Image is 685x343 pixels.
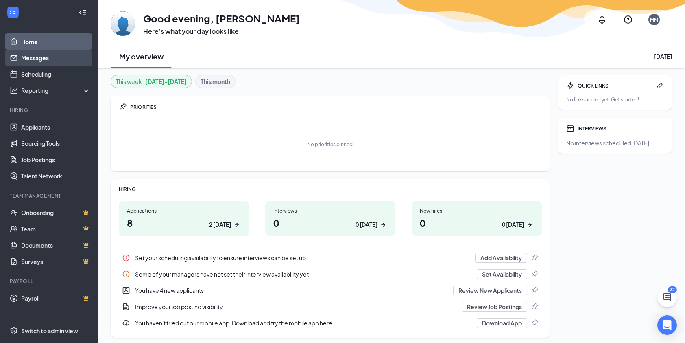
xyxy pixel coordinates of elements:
button: Download App [477,318,527,328]
div: No interviews scheduled [DATE]. [566,139,664,147]
div: You have 4 new applicants [119,282,542,299]
img: Mark Missler [111,11,135,36]
a: OnboardingCrown [21,204,91,221]
a: InfoSet your scheduling availability to ensure interviews can be set upAdd AvailabilityPin [119,250,542,266]
a: Interviews00 [DATE]ArrowRight [265,201,395,236]
div: HIRING [119,186,542,193]
b: [DATE] - [DATE] [145,77,187,86]
h1: 8 [127,216,241,230]
div: This week : [116,77,187,86]
div: Open Intercom Messenger [657,315,677,335]
a: TeamCrown [21,221,91,237]
a: New hires00 [DATE]ArrowRight [412,201,542,236]
div: Hiring [10,107,89,114]
h1: 0 [273,216,387,230]
a: Applicants [21,119,91,135]
svg: Pin [530,319,539,327]
div: Interviews [273,207,387,214]
h1: Good evening, [PERSON_NAME] [143,11,300,25]
a: Applications82 [DATE]ArrowRight [119,201,249,236]
b: This month [201,77,230,86]
button: ChatActive [657,288,677,307]
div: Team Management [10,192,89,199]
a: DocumentsCrown [21,237,91,253]
div: You haven't tried out our mobile app. Download and try the mobile app here... [135,319,472,327]
h1: 0 [420,216,534,230]
svg: Notifications [597,15,607,24]
svg: Pin [530,270,539,278]
div: No priorities pinned. [307,141,354,148]
div: Some of your managers have not set their interview availability yet [135,270,472,278]
h2: My overview [119,51,164,62]
svg: Collapse [79,9,87,17]
svg: DocumentAdd [122,303,130,311]
button: Add Availability [475,253,527,263]
div: Reporting [21,86,91,95]
div: INTERVIEWS [578,125,664,132]
svg: Info [122,270,130,278]
div: [DATE] [654,52,672,60]
a: Sourcing Tools [21,135,91,152]
div: Set your scheduling availability to ensure interviews can be set up [119,250,542,266]
svg: ArrowRight [379,221,387,229]
a: PayrollCrown [21,290,91,306]
svg: Pin [530,254,539,262]
div: New hires [420,207,534,214]
svg: UserEntity [122,286,130,295]
div: MM [650,16,658,23]
div: Applications [127,207,241,214]
svg: Analysis [10,86,18,95]
button: Review Job Postings [462,302,527,312]
svg: QuestionInfo [623,15,633,24]
div: Payroll [10,278,89,285]
div: 2 [DATE] [209,220,231,229]
a: DownloadYou haven't tried out our mobile app. Download and try the mobile app here...Download AppPin [119,315,542,331]
a: Talent Network [21,168,91,184]
button: Review New Applicants [453,286,527,295]
div: PRIORITIES [130,103,542,110]
svg: Pen [656,81,664,90]
div: No links added yet. Get started! [566,96,664,103]
svg: WorkstreamLogo [9,8,17,16]
div: You haven't tried out our mobile app. Download and try the mobile app here... [119,315,542,331]
svg: Calendar [566,124,574,132]
svg: ChatActive [662,292,672,302]
div: Improve your job posting visibility [119,299,542,315]
svg: Bolt [566,81,574,90]
div: 0 [DATE] [502,220,524,229]
svg: Pin [530,303,539,311]
div: 32 [668,286,677,293]
button: Set Availability [477,269,527,279]
svg: Pin [530,286,539,295]
svg: ArrowRight [233,221,241,229]
a: Job Postings [21,152,91,168]
a: SurveysCrown [21,253,91,270]
a: Scheduling [21,66,91,82]
div: You have 4 new applicants [135,286,448,295]
a: InfoSome of your managers have not set their interview availability yetSet AvailabilityPin [119,266,542,282]
a: DocumentAddImprove your job posting visibilityReview Job PostingsPin [119,299,542,315]
svg: Pin [119,103,127,111]
svg: Info [122,254,130,262]
div: Switch to admin view [21,327,78,335]
div: QUICK LINKS [578,82,652,89]
svg: Settings [10,327,18,335]
div: Improve your job posting visibility [135,303,457,311]
svg: ArrowRight [526,221,534,229]
h3: Here’s what your day looks like [143,27,300,36]
div: Set your scheduling availability to ensure interviews can be set up [135,254,470,262]
div: 0 [DATE] [356,220,377,229]
a: Home [21,33,91,50]
a: Messages [21,50,91,66]
a: UserEntityYou have 4 new applicantsReview New ApplicantsPin [119,282,542,299]
svg: Download [122,319,130,327]
div: Some of your managers have not set their interview availability yet [119,266,542,282]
